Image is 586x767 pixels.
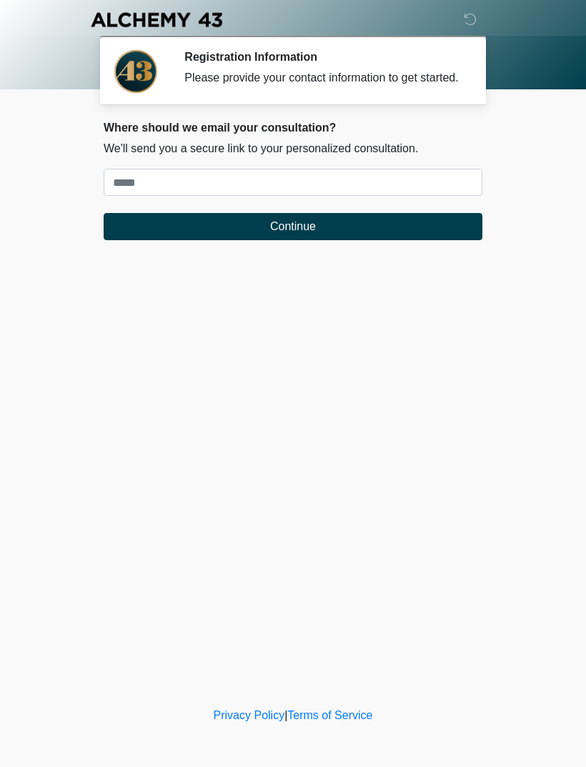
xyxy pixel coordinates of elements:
[287,709,372,721] a: Terms of Service
[104,140,482,157] p: We'll send you a secure link to your personalized consultation.
[184,50,461,64] h2: Registration Information
[104,121,482,134] h2: Where should we email your consultation?
[114,50,157,93] img: Agent Avatar
[284,709,287,721] a: |
[89,11,224,29] img: Alchemy 43 Logo
[104,213,482,240] button: Continue
[214,709,285,721] a: Privacy Policy
[184,69,461,86] div: Please provide your contact information to get started.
